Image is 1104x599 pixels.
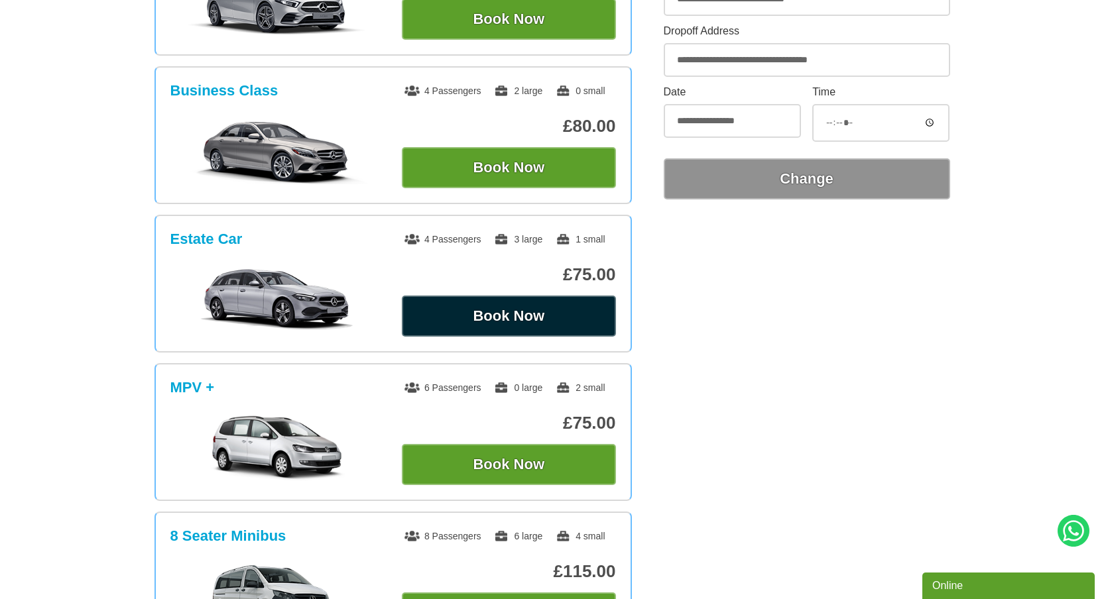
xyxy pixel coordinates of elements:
label: Dropoff Address [664,26,950,36]
label: Time [812,87,950,97]
img: MPV + [177,415,377,481]
h3: Estate Car [170,231,243,248]
label: Date [664,87,801,97]
p: £75.00 [402,264,616,285]
span: 1 small [556,234,605,245]
span: 0 small [556,85,605,96]
span: 6 Passengers [404,382,481,393]
h3: MPV + [170,379,215,396]
h3: Business Class [170,82,278,99]
img: Business Class [177,118,377,184]
img: Estate Car [177,266,377,333]
span: 2 large [494,85,542,96]
p: £80.00 [402,116,616,136]
iframe: chat widget [922,570,1097,599]
button: Book Now [402,147,616,188]
button: Book Now [402,444,616,485]
span: 8 Passengers [404,531,481,541]
button: Book Now [402,296,616,337]
p: £115.00 [402,561,616,582]
h3: 8 Seater Minibus [170,527,286,545]
span: 3 large [494,234,542,245]
p: £75.00 [402,413,616,433]
span: 0 large [494,382,542,393]
span: 6 large [494,531,542,541]
button: Change [664,158,950,199]
span: 4 Passengers [404,85,481,96]
span: 4 small [556,531,605,541]
span: 4 Passengers [404,234,481,245]
span: 2 small [556,382,605,393]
